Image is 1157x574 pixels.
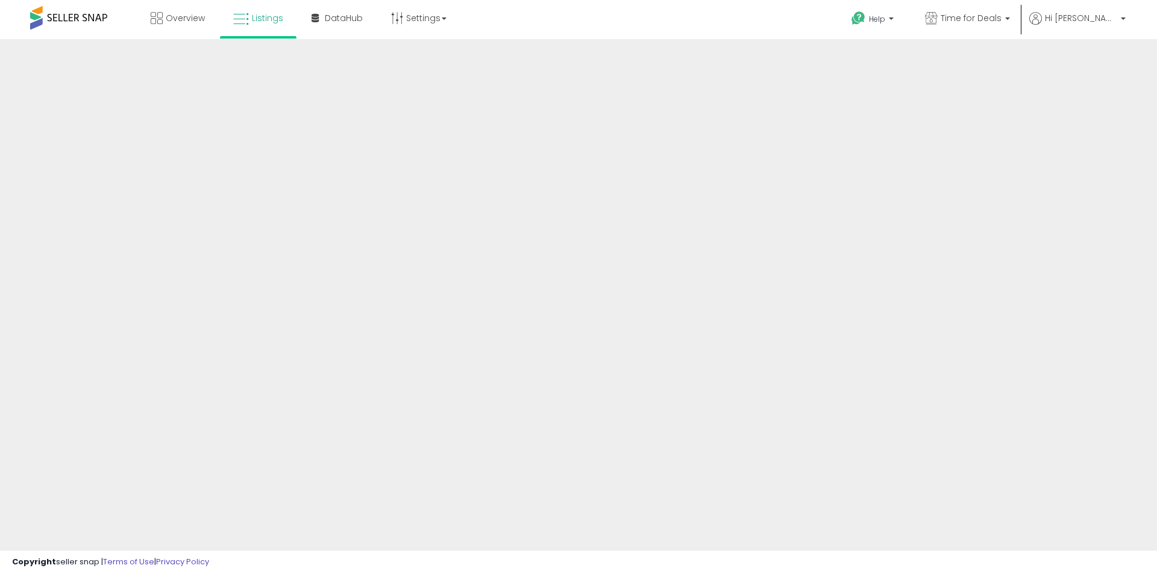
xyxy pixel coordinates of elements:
a: Help [842,2,906,39]
span: DataHub [325,12,363,24]
a: Hi [PERSON_NAME] [1029,12,1126,39]
span: Listings [252,12,283,24]
span: Time for Deals [941,12,1002,24]
i: Get Help [851,11,866,26]
span: Help [869,14,885,24]
span: Hi [PERSON_NAME] [1045,12,1117,24]
span: Overview [166,12,205,24]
